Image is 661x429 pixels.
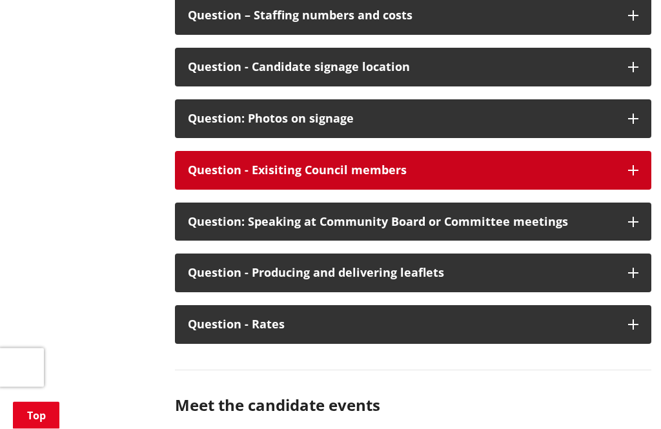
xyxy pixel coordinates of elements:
[175,203,651,242] button: Question: Speaking at Community Board or Committee meetings
[175,254,651,293] button: Question - Producing and delivering leaflets
[188,10,615,23] div: Question – Staffing numbers and costs
[175,395,380,416] strong: Meet the candidate events
[602,375,648,421] iframe: Messenger Launcher
[13,402,59,429] a: Top
[188,61,615,74] div: Question - Candidate signage location
[188,319,615,332] div: Question - Rates
[188,165,615,177] div: Question - Exisiting Council members
[175,306,651,344] button: Question - Rates
[188,216,615,229] div: Question: Speaking at Community Board or Committee meetings
[188,113,615,126] div: Question: Photos on signage
[175,100,651,139] button: Question: Photos on signage
[175,152,651,190] button: Question - Exisiting Council members
[188,267,615,280] div: Question - Producing and delivering leaflets
[175,48,651,87] button: Question - Candidate signage location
